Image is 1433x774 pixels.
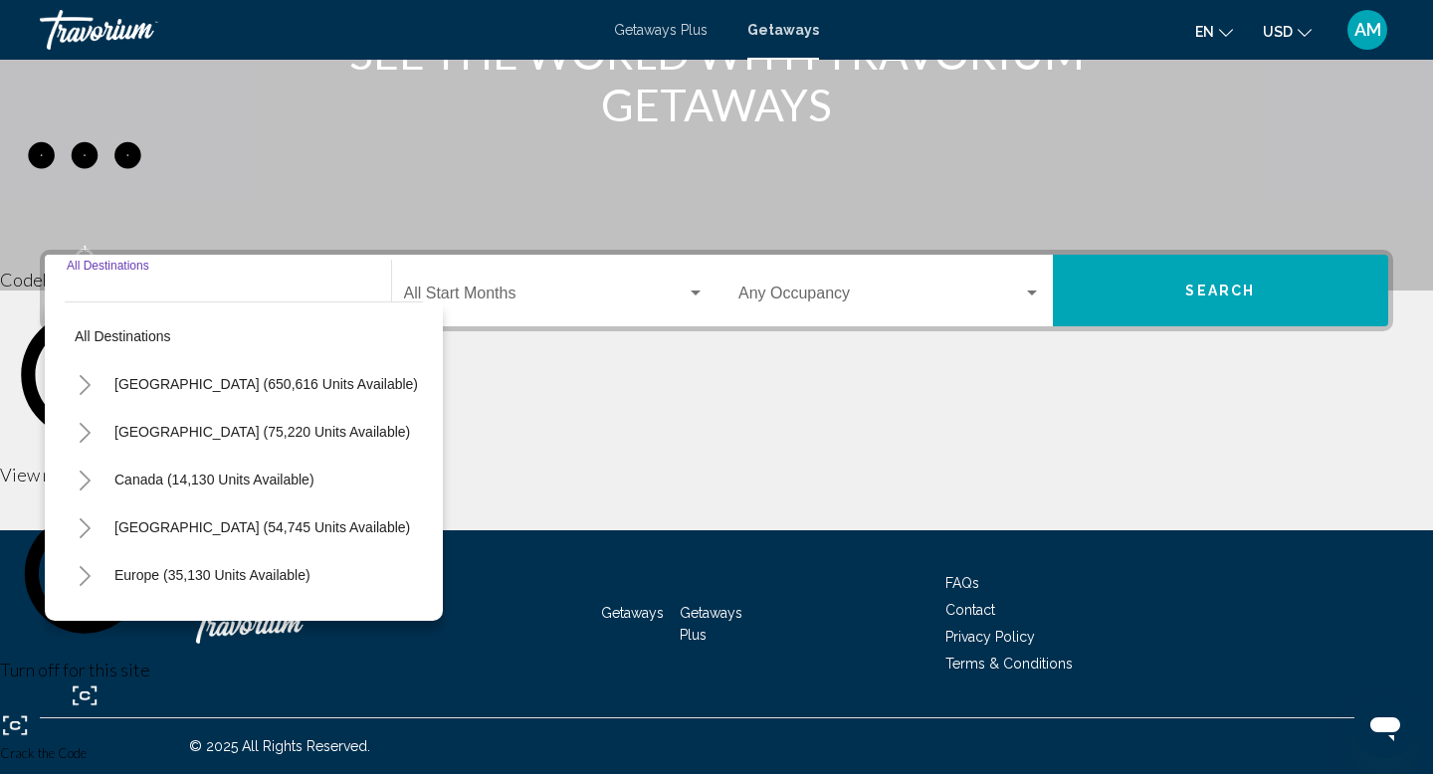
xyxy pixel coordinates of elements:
a: Privacy Policy [945,629,1035,645]
img: tHpM1yUaNeRpvNZA00+lEaQxYogixVBFiuCLFYEWawIslgRZLEiyGJFkMWKIIsVQRYrgn8AiRa2BtrOgaUAAAAASUVORK5CYII= [70,680,100,710]
button: Toggle Europe (35,130 units available) [65,555,104,595]
span: [GEOGRAPHIC_DATA] (54,745 units available) [114,519,410,535]
button: All destinations [65,313,423,359]
span: AM [1354,20,1381,40]
a: Terms & Conditions [945,656,1073,672]
span: Europe (35,130 units available) [114,567,310,583]
a: Getaways [601,605,664,621]
span: [GEOGRAPHIC_DATA] (650,616 units available) [114,376,418,392]
button: [GEOGRAPHIC_DATA] (54,745 units available) [104,504,420,550]
button: Toggle Australia (2,854 units available) [65,603,104,643]
a: Travorium [40,10,594,50]
span: All destinations [75,328,171,344]
span: [GEOGRAPHIC_DATA] (75,220 units available) [114,424,410,440]
button: Europe (35,130 units available) [104,552,320,598]
img: nkSnSEy9oQAAAABJRU5ErkJggg== [73,245,97,269]
button: [GEOGRAPHIC_DATA] (650,616 units available) [104,361,428,407]
span: Canada (14,130 units available) [114,472,314,487]
h1: SEE THE WORLD WITH TRAVORIUM GETAWAYS [343,27,1090,130]
a: Getaways [747,22,819,38]
a: Travorium [189,594,388,654]
button: Toggle Caribbean & Atlantic Islands (54,745 units available) [65,507,104,547]
button: Australia (2,854 units available) [104,600,321,646]
button: Change currency [1263,17,1312,46]
a: FAQs [945,575,979,591]
span: USD [1263,24,1293,40]
button: Search [1053,255,1389,326]
span: © 2025 All Rights Reserved. [189,738,370,754]
a: Getaways Plus [614,22,708,38]
a: Getaways Plus [680,605,742,643]
span: en [1195,24,1214,40]
button: Toggle Mexico (75,220 units available) [65,412,104,452]
span: Search [1185,284,1255,299]
button: Canada (14,130 units available) [104,457,324,502]
button: [GEOGRAPHIC_DATA] (75,220 units available) [104,409,420,455]
button: User Menu [1341,9,1393,51]
button: Toggle Canada (14,130 units available) [65,460,104,499]
div: Search widget [45,255,1388,326]
button: Change language [1195,17,1233,46]
button: Toggle United States (650,616 units available) [65,364,104,404]
iframe: Button to launch messaging window [1353,694,1417,758]
a: Contact [945,602,995,618]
